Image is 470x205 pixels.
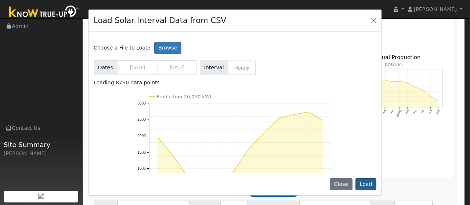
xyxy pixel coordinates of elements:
circle: onclick="" [247,148,250,151]
circle: onclick="" [307,110,310,113]
circle: onclick="" [262,132,265,135]
span: Interval [200,61,228,75]
text: 2000 [137,134,146,138]
text: 1500 [137,150,146,154]
circle: onclick="" [232,171,235,174]
div: Loading 8760 data points [94,79,376,87]
button: Close [330,178,352,191]
span: Choose a File to Load: [94,44,151,52]
text: 1000 [137,166,146,171]
circle: onclick="" [171,154,174,157]
text: 3000 [137,101,146,105]
text: 2500 [137,117,146,121]
circle: onclick="" [277,117,280,120]
h4: Load Solar Interval Data from CSV [94,15,226,26]
circle: onclick="" [156,136,159,139]
span: Dates [94,60,117,75]
label: Browse [154,42,181,54]
button: Close [369,15,379,25]
button: Load [355,178,376,191]
circle: onclick="" [292,113,294,116]
text: Production 20,030 kWh [156,94,213,99]
circle: onclick="" [322,119,325,122]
